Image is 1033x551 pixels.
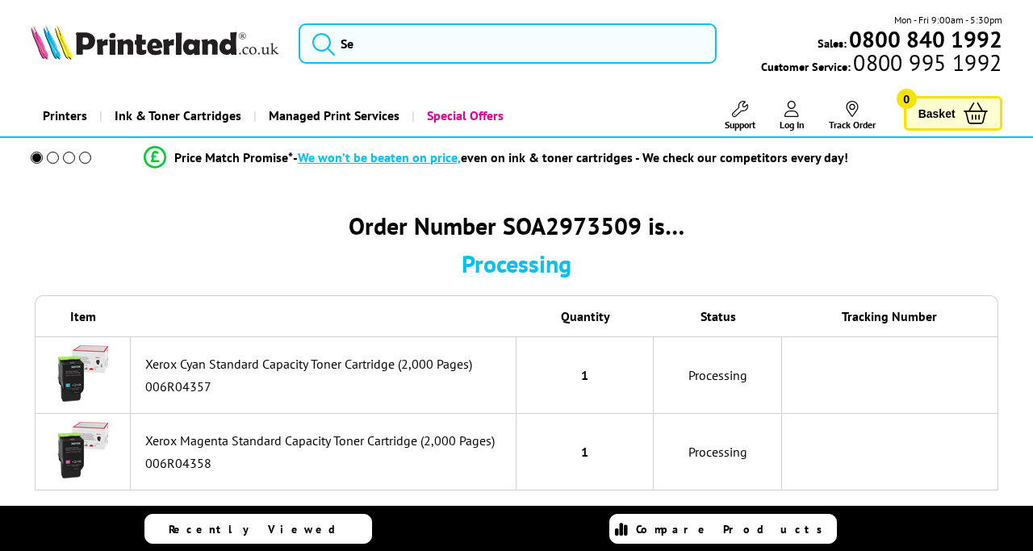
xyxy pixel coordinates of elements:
[8,144,985,172] li: modal_Promise
[847,31,1002,47] a: 0800 840 1992
[516,336,654,414] td: 1
[636,522,831,536] span: Compare Products
[55,345,111,402] img: Xerox Cyan Standard Capacity Toner Cartridge (2,000 Pages)
[725,119,755,131] span: Support
[609,514,837,544] a: Compare Products
[918,102,956,124] span: Basket
[55,422,111,478] img: Xerox Magenta Standard Capacity Toner Cartridge (2,000 Pages)
[298,149,461,165] span: We won’t be beaten on price,
[516,295,654,336] th: Quantity
[31,24,278,62] a: Printerland Logo
[35,248,998,279] div: Processing
[169,522,352,536] span: Recently Viewed
[293,149,848,165] div: - even on ink & toner cartridges - We check our competitors every day!
[894,12,1002,27] span: Mon - Fri 9:00am - 5:30pm
[516,414,654,490] td: 1
[145,356,508,372] div: Xerox Cyan Standard Capacity Toner Cartridge (2,000 Pages)
[654,295,782,336] th: Status
[849,24,1002,54] b: 0800 840 1992
[782,295,998,336] th: Tracking Number
[829,101,876,131] a: Track Order
[174,149,293,165] span: Price Match Promise*
[35,210,998,241] div: Order Number SOA2973509 is…
[654,414,782,490] td: Processing
[780,119,805,131] span: Log In
[31,95,99,136] a: Printers
[144,514,372,544] a: Recently Viewed
[145,455,508,471] div: 006R04358
[904,96,1002,131] a: Basket 0
[761,55,1002,74] span: Customer Service:
[145,432,508,449] div: Xerox Magenta Standard Capacity Toner Cartridge (2,000 Pages)
[253,95,412,136] a: Managed Print Services
[851,55,1002,70] span: 0800 995 1992
[31,24,278,59] img: Printerland Logo
[725,101,755,131] a: Support
[780,101,805,131] a: Log In
[654,336,782,414] td: Processing
[818,35,847,51] span: Sales:
[145,378,508,394] div: 006R04357
[299,23,717,64] input: Se
[897,89,917,109] span: 0
[35,295,131,336] th: Item
[412,95,516,136] a: Special Offers
[115,95,241,136] span: Ink & Toner Cartridges
[99,95,253,136] a: Ink & Toner Cartridges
